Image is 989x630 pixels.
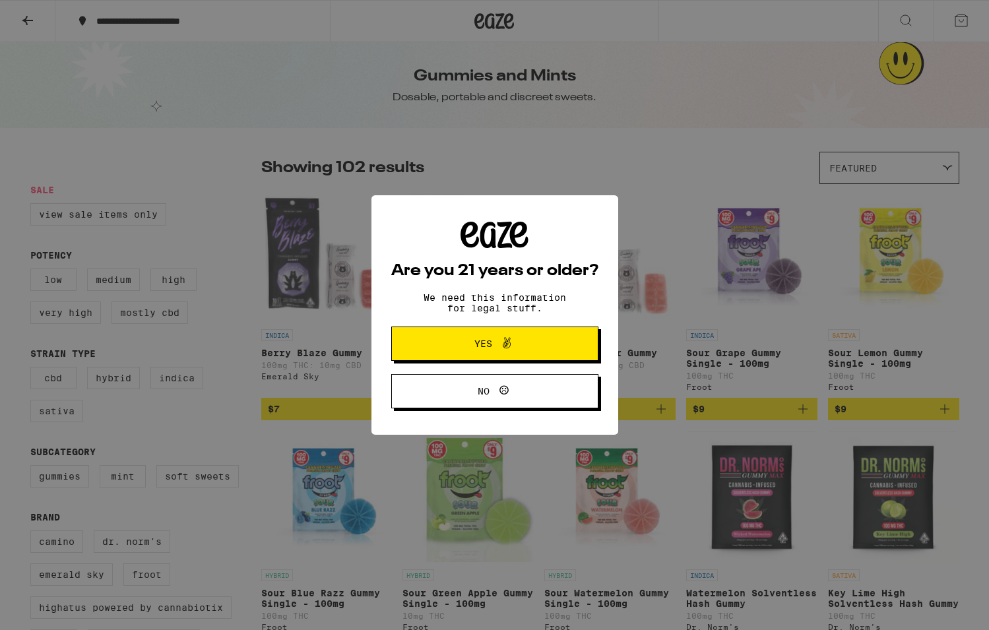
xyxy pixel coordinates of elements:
[474,339,492,348] span: Yes
[391,327,598,361] button: Yes
[391,263,598,279] h2: Are you 21 years or older?
[412,292,577,313] p: We need this information for legal stuff.
[478,387,490,396] span: No
[391,374,598,408] button: No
